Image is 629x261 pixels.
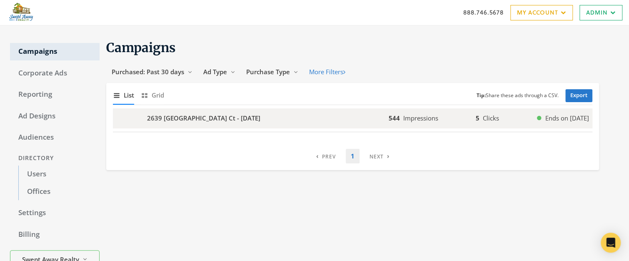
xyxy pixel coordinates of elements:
[477,92,486,99] b: Tip:
[10,204,100,222] a: Settings
[389,114,400,122] b: 544
[311,149,394,163] nav: pagination
[246,68,290,76] span: Purchase Type
[477,92,559,100] small: Share these ads through a CSV.
[113,86,134,104] button: List
[7,2,35,23] img: Adwerx
[601,233,621,253] div: Open Intercom Messenger
[475,114,479,122] b: 5
[463,8,504,17] a: 888.746.5678
[10,226,100,243] a: Billing
[510,5,573,20] a: My Account
[18,183,100,201] a: Offices
[403,114,438,122] span: Impressions
[10,43,100,60] a: Campaigns
[141,86,164,104] button: Grid
[10,86,100,103] a: Reporting
[241,64,304,80] button: Purchase Type
[482,114,499,122] span: Clicks
[124,90,134,100] span: List
[198,64,241,80] button: Ad Type
[18,166,100,183] a: Users
[106,64,198,80] button: Purchased: Past 30 days
[304,64,351,80] button: More Filters
[10,108,100,125] a: Ad Designs
[113,108,592,128] button: 2639 [GEOGRAPHIC_DATA] Ct - [DATE]544Impressions5ClicksEnds on [DATE]
[10,65,100,82] a: Corporate Ads
[545,113,589,123] span: Ends on [DATE]
[147,113,260,123] b: 2639 [GEOGRAPHIC_DATA] Ct - [DATE]
[152,90,164,100] span: Grid
[579,5,622,20] a: Admin
[203,68,227,76] span: Ad Type
[106,40,176,55] span: Campaigns
[10,129,100,146] a: Audiences
[565,89,592,102] a: Export
[346,149,359,163] a: 1
[112,68,184,76] span: Purchased: Past 30 days
[10,151,100,166] div: Directory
